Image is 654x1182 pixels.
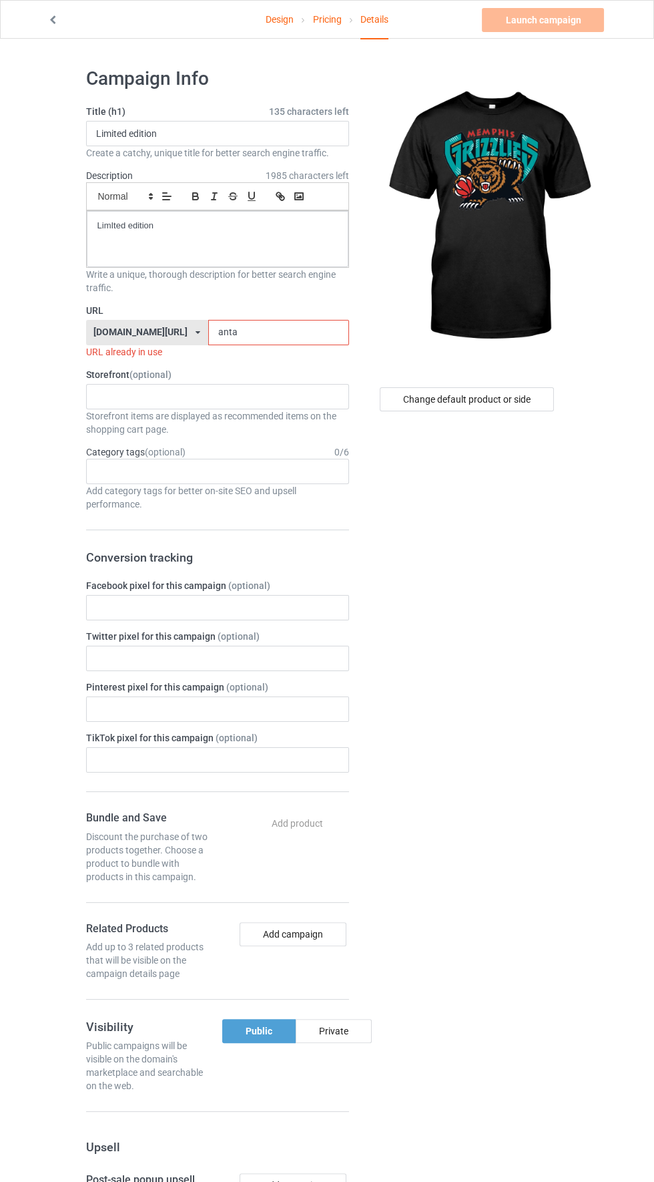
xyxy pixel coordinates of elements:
[86,579,349,592] label: Facebook pixel for this campaign
[86,630,349,643] label: Twitter pixel for this campaign
[97,220,338,232] p: LimIted edition
[86,830,213,883] div: Discount the purchase of two products together. Choose a product to bundle with products in this ...
[296,1019,372,1043] div: Private
[380,387,554,411] div: Change default product or side
[222,1019,296,1043] div: Public
[86,268,349,294] div: Write a unique, thorough description for better search engine traffic.
[86,170,133,181] label: Description
[93,327,188,337] div: [DOMAIN_NAME][URL]
[226,682,268,693] span: (optional)
[86,345,349,359] div: URL already in use
[216,733,258,743] span: (optional)
[129,369,172,380] span: (optional)
[86,922,213,936] h4: Related Products
[86,368,349,381] label: Storefront
[312,1,341,38] a: Pricing
[86,1139,349,1155] h3: Upsell
[266,169,349,182] span: 1985 characters left
[145,447,186,457] span: (optional)
[86,680,349,694] label: Pinterest pixel for this campaign
[228,580,270,591] span: (optional)
[86,1019,213,1034] h3: Visibility
[218,631,260,642] span: (optional)
[86,146,349,160] div: Create a catchy, unique title for better search engine traffic.
[86,811,213,825] h4: Bundle and Save
[86,731,349,745] label: TikTok pixel for this campaign
[334,445,349,459] div: 0 / 6
[86,67,349,91] h1: Campaign Info
[86,484,349,511] div: Add category tags for better on-site SEO and upsell performance.
[86,409,349,436] div: Storefront items are displayed as recommended items on the shopping cart page.
[269,105,349,118] span: 135 characters left
[86,105,349,118] label: Title (h1)
[266,1,294,38] a: Design
[86,1039,213,1093] div: Public campaigns will be visible on the domain's marketplace and searchable on the web.
[86,304,349,317] label: URL
[360,1,388,39] div: Details
[240,922,346,946] button: Add campaign
[86,445,186,459] label: Category tags
[86,550,349,565] h3: Conversion tracking
[86,940,213,980] div: Add up to 3 related products that will be visible on the campaign details page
